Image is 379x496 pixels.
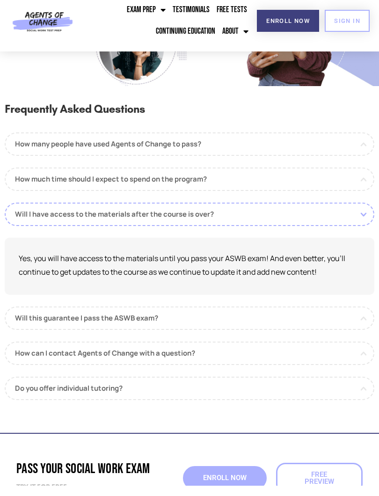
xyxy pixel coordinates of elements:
[170,9,212,31] a: Testimonials
[334,28,360,34] span: SIGN IN
[5,352,374,375] a: How can I contact Agents of Change with a question?
[5,110,374,138] h3: Frequently Asked Questions
[220,31,251,52] a: About
[124,9,168,31] a: Exam Prep
[214,9,249,31] a: Free Tests
[81,9,251,52] nav: Menu
[325,20,370,42] a: SIGN IN
[296,481,343,496] span: Free Preview
[266,28,310,34] span: Enroll Now
[5,143,374,166] a: How many people have used Agents of Change to pass?
[19,262,360,289] p: Yes, you will have access to the materials until you pass your ASWB exam! And even better, you’ll...
[203,485,247,492] span: Enroll Now
[5,213,374,236] a: Will I have access to the materials after the course is over?
[153,31,218,52] a: Continuing Education
[257,20,319,42] a: Enroll Now
[5,178,374,201] a: How much time should I expect to spend on the program?
[5,387,374,410] a: Do you offer individual tutoring?
[16,472,167,486] h2: Pass Your Social Work Exam
[5,317,374,340] a: Will this guarantee I pass the ASWB exam?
